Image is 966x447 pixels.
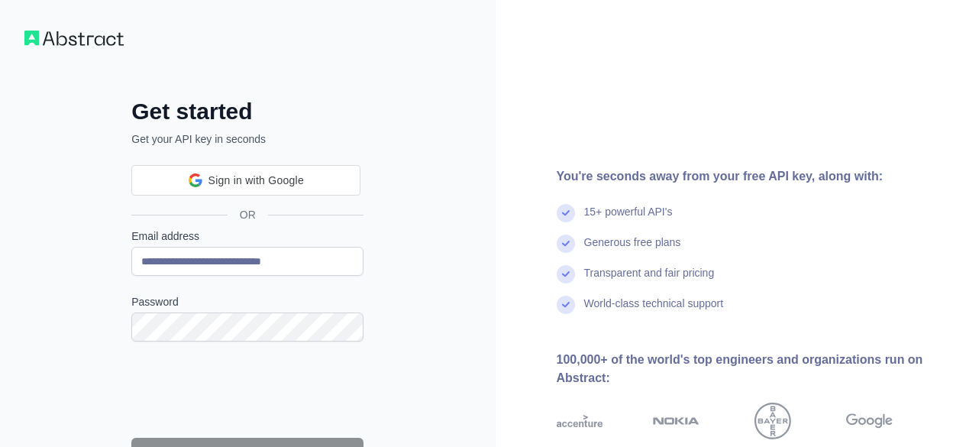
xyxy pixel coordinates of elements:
p: Get your API key in seconds [131,131,363,147]
span: Sign in with Google [208,173,304,189]
img: check mark [557,235,575,253]
img: check mark [557,265,575,283]
div: 100,000+ of the world's top engineers and organizations run on Abstract: [557,351,942,387]
div: You're seconds away from your free API key, along with: [557,167,942,186]
img: accenture [557,403,603,439]
img: nokia [653,403,699,439]
img: bayer [754,403,791,439]
img: Workflow [24,31,124,46]
div: Transparent and fair pricing [584,265,715,296]
img: google [846,403,893,439]
label: Password [131,294,363,309]
label: Email address [131,228,363,244]
img: check mark [557,296,575,314]
div: Generous free plans [584,235,681,265]
iframe: reCAPTCHA [131,360,363,419]
div: World-class technical support [584,296,724,326]
div: 15+ powerful API's [584,204,673,235]
span: OR [228,207,268,222]
h2: Get started [131,98,363,125]
div: Sign in with Google [131,165,360,196]
img: check mark [557,204,575,222]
